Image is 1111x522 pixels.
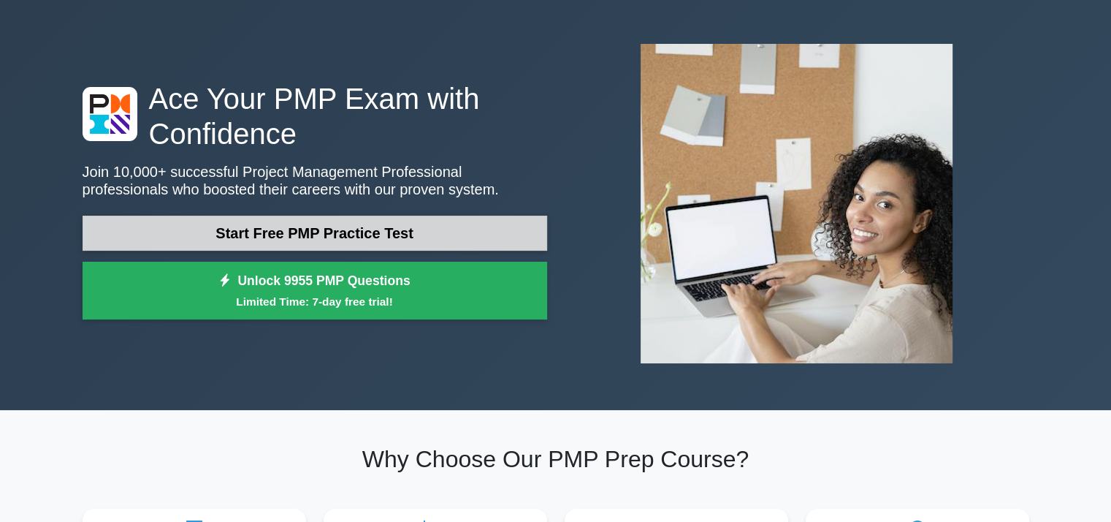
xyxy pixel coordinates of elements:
h2: Why Choose Our PMP Prep Course? [83,445,1029,473]
p: Join 10,000+ successful Project Management Professional professionals who boosted their careers w... [83,163,547,198]
a: Unlock 9955 PMP QuestionsLimited Time: 7-day free trial! [83,262,547,320]
h1: Ace Your PMP Exam with Confidence [83,81,547,151]
a: Start Free PMP Practice Test [83,216,547,251]
small: Limited Time: 7-day free trial! [101,293,529,310]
